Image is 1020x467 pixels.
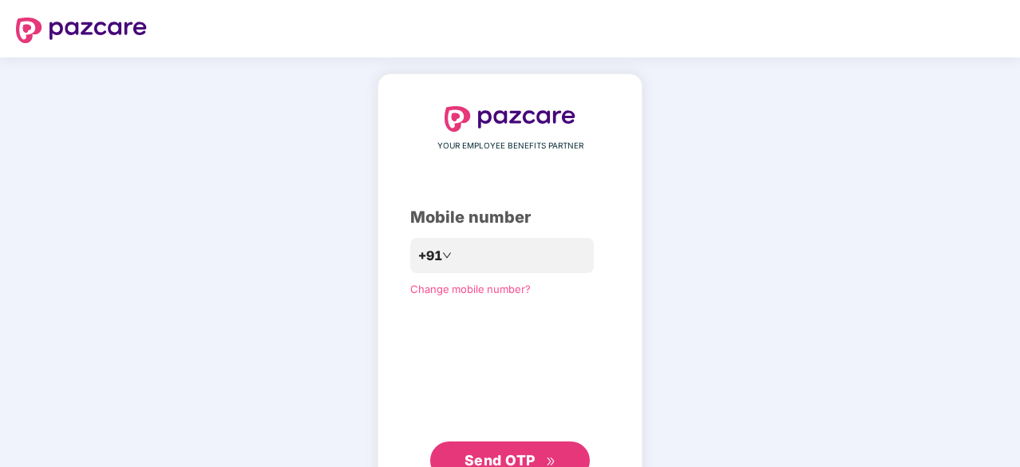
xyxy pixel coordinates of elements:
span: YOUR EMPLOYEE BENEFITS PARTNER [437,140,583,152]
div: Mobile number [410,205,610,230]
img: logo [445,106,575,132]
span: double-right [546,457,556,467]
span: +91 [418,246,442,266]
img: logo [16,18,147,43]
span: down [442,251,452,260]
a: Change mobile number? [410,283,531,295]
